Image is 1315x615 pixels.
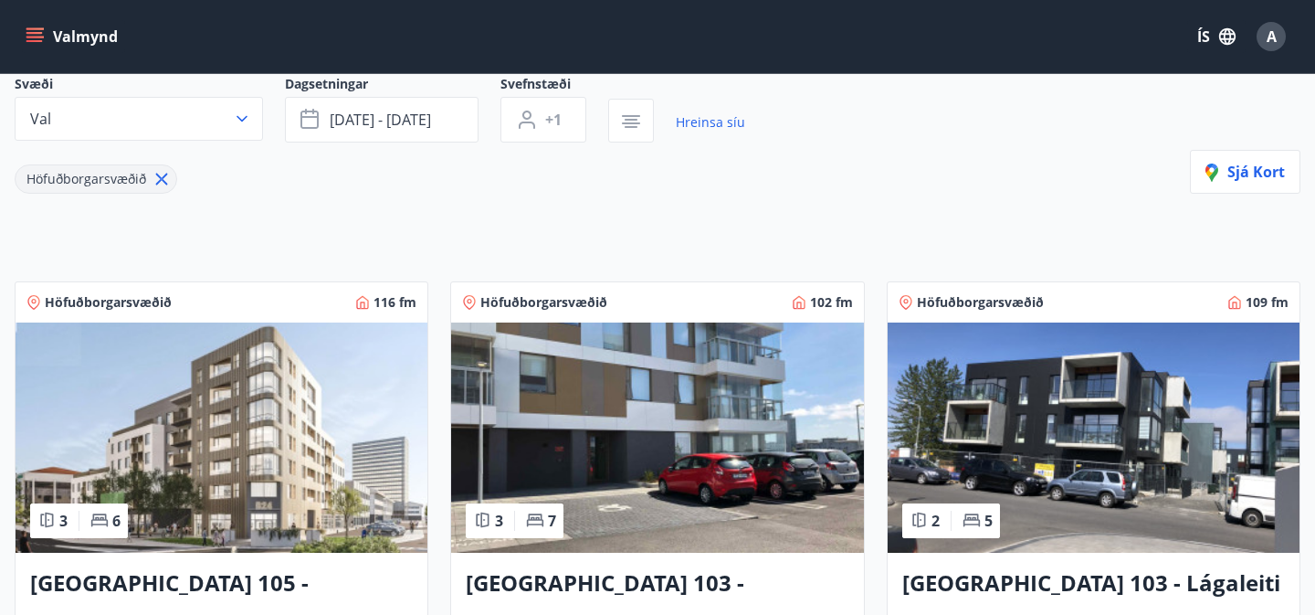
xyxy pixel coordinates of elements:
button: A [1249,15,1293,58]
h3: [GEOGRAPHIC_DATA] 103 - Jaðarleiti 8 [466,567,848,600]
span: 6 [112,511,121,531]
span: Höfuðborgarsvæðið [26,170,146,187]
span: 102 fm [810,293,853,312]
span: 7 [548,511,556,531]
img: Paella dish [888,323,1299,553]
span: +1 [545,110,562,130]
button: ÍS [1187,20,1246,53]
span: 116 fm [373,293,416,312]
img: Paella dish [451,323,863,553]
button: menu [22,20,125,53]
button: Sjá kort [1190,150,1300,194]
span: 109 fm [1246,293,1289,312]
span: 3 [495,511,503,531]
h3: [GEOGRAPHIC_DATA] 103 - Lágaleiti 3, 308 [902,567,1285,600]
span: 2 [931,511,940,531]
a: Hreinsa síu [676,102,745,143]
button: [DATE] - [DATE] [285,97,479,143]
span: Svefnstæði [500,75,608,97]
span: Dagsetningar [285,75,500,97]
span: 5 [984,511,993,531]
span: Val [30,109,51,129]
span: Svæði [15,75,285,97]
button: +1 [500,97,586,143]
span: [DATE] - [DATE] [330,110,431,130]
h3: [GEOGRAPHIC_DATA] 105 - [GEOGRAPHIC_DATA] 24, 313 [30,567,413,600]
span: Höfuðborgarsvæðið [917,293,1044,312]
span: Höfuðborgarsvæðið [45,293,172,312]
span: 3 [59,511,68,531]
span: A [1267,27,1277,47]
img: Paella dish [16,323,427,553]
div: Höfuðborgarsvæðið [15,164,177,194]
span: Höfuðborgarsvæðið [480,293,607,312]
button: Val [15,97,263,141]
span: Sjá kort [1205,162,1285,182]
